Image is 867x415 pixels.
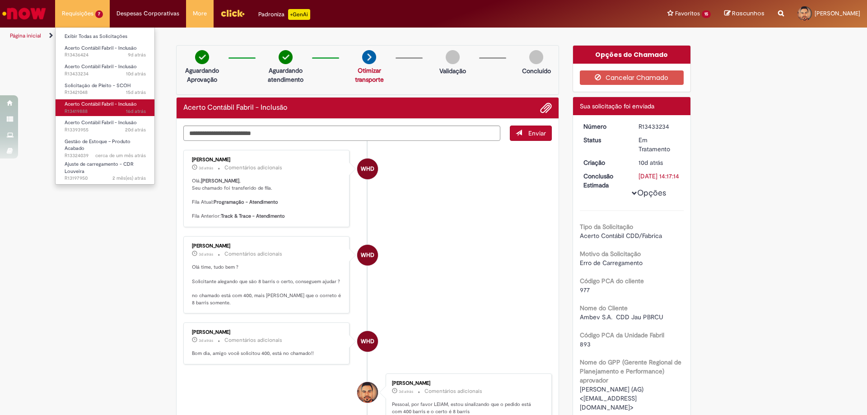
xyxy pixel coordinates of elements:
[126,70,146,77] time: 20/08/2025 15:53:48
[201,177,239,184] b: [PERSON_NAME]
[577,158,632,167] dt: Criação
[125,126,146,133] time: 11/08/2025 09:15:49
[126,108,146,115] time: 15/08/2025 09:49:55
[95,10,103,18] span: 7
[192,264,342,306] p: Olá time, tudo bem ? Solicitante alegando que são 8 barris o certo, conseguem ajudar ? no chamado...
[264,66,308,84] p: Aguardando atendimento
[126,89,146,96] span: 15d atrás
[65,51,146,59] span: R13436424
[199,338,213,343] time: 28/08/2025 10:53:01
[112,175,146,182] span: 2 mês(es) atrás
[65,152,146,159] span: R13324039
[180,66,224,84] p: Aguardando Aprovação
[128,51,146,58] time: 21/08/2025 14:01:09
[510,126,552,141] button: Enviar
[195,50,209,64] img: check-circle-green.png
[577,172,632,190] dt: Conclusão Estimada
[65,89,146,96] span: R13421048
[56,43,155,60] a: Aberto R13436424 : Acerto Contábil Fabril - Inclusão
[1,5,47,23] img: ServiceNow
[392,381,542,386] div: [PERSON_NAME]
[56,32,155,42] a: Exibir Todas as Solicitações
[193,9,207,18] span: More
[56,81,155,98] a: Aberto R13421048 : Solicitação de Pleito - SCOH
[446,50,460,64] img: img-circle-grey.png
[65,101,137,107] span: Acerto Contábil Fabril - Inclusão
[65,119,137,126] span: Acerto Contábil Fabril - Inclusão
[10,32,41,39] a: Página inicial
[199,165,213,171] time: 28/08/2025 10:55:38
[192,350,342,357] p: Bom dia, amigo você solicitou 400, está no chamado!!
[56,99,155,116] a: Aberto R13419888 : Acerto Contábil Fabril - Inclusão
[580,304,628,312] b: Nome do Cliente
[639,158,681,167] div: 20/08/2025 15:53:45
[65,70,146,78] span: R13433234
[112,175,146,182] time: 18/06/2025 14:20:23
[199,338,213,343] span: 3d atrás
[192,157,342,163] div: [PERSON_NAME]
[95,152,146,159] span: cerca de um mês atrás
[65,126,146,134] span: R13393955
[62,9,93,18] span: Requisições
[221,213,285,219] b: Track & Trace - Atendimento
[192,177,342,220] p: Olá, , Seu chamado foi transferido de fila. Fila Atual: Fila Anterior:
[55,27,155,185] ul: Requisições
[199,252,213,257] time: 28/08/2025 10:55:33
[362,50,376,64] img: arrow-next.png
[357,245,378,266] div: Weslley Henrique Dutra
[639,172,681,181] div: [DATE] 14:17:14
[65,63,137,70] span: Acerto Contábil Fabril - Inclusão
[522,66,551,75] p: Concluído
[56,159,155,179] a: Aberto R13197950 : Ajuste de carregamento - CDR Louveira
[528,129,546,137] span: Enviar
[577,135,632,145] dt: Status
[288,9,310,20] p: +GenAi
[573,46,691,64] div: Opções do Chamado
[192,243,342,249] div: [PERSON_NAME]
[577,122,632,131] dt: Número
[224,164,282,172] small: Comentários adicionais
[639,159,663,167] time: 20/08/2025 15:53:45
[258,9,310,20] div: Padroniza
[580,250,641,258] b: Motivo da Solicitação
[675,9,700,18] span: Favoritos
[580,259,643,267] span: Erro de Carregamento
[580,358,681,384] b: Nome do GPP (Gerente Regional de Planejamento e Performance) aprovador
[220,6,245,20] img: click_logo_yellow_360x200.png
[580,286,590,294] span: 977
[580,331,664,339] b: Código PCA da Unidade Fabril
[357,382,378,403] div: Gabriel Araujo Batista
[224,250,282,258] small: Comentários adicionais
[355,66,384,84] a: Otimizar transporte
[56,62,155,79] a: Aberto R13433234 : Acerto Contábil Fabril - Inclusão
[183,126,500,141] textarea: Digite sua mensagem aqui...
[361,158,374,180] span: WHD
[580,385,645,411] span: [PERSON_NAME] (AG) <[EMAIL_ADDRESS][DOMAIN_NAME]>
[424,387,482,395] small: Comentários adicionais
[125,126,146,133] span: 20d atrás
[95,152,146,159] time: 25/07/2025 13:56:00
[183,104,287,112] h2: Acerto Contábil Fabril - Inclusão Histórico de tíquete
[117,9,179,18] span: Despesas Corporativas
[65,138,131,152] span: Gestão de Estoque – Produto Acabado
[540,102,552,114] button: Adicionar anexos
[439,66,466,75] p: Validação
[639,135,681,154] div: Em Tratamento
[65,45,137,51] span: Acerto Contábil Fabril - Inclusão
[7,28,571,44] ul: Trilhas de página
[65,108,146,115] span: R13419888
[357,331,378,352] div: Weslley Henrique Dutra
[199,252,213,257] span: 3d atrás
[56,137,155,156] a: Aberto R13324039 : Gestão de Estoque – Produto Acabado
[580,223,633,231] b: Tipo da Solicitação
[128,51,146,58] span: 9d atrás
[126,89,146,96] time: 15/08/2025 14:15:33
[65,82,131,89] span: Solicitação de Pleito - SCOH
[361,331,374,352] span: WHD
[361,244,374,266] span: WHD
[399,389,413,394] span: 3d atrás
[399,389,413,394] time: 28/08/2025 09:12:54
[815,9,860,17] span: [PERSON_NAME]
[639,159,663,167] span: 10d atrás
[580,102,654,110] span: Sua solicitação foi enviada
